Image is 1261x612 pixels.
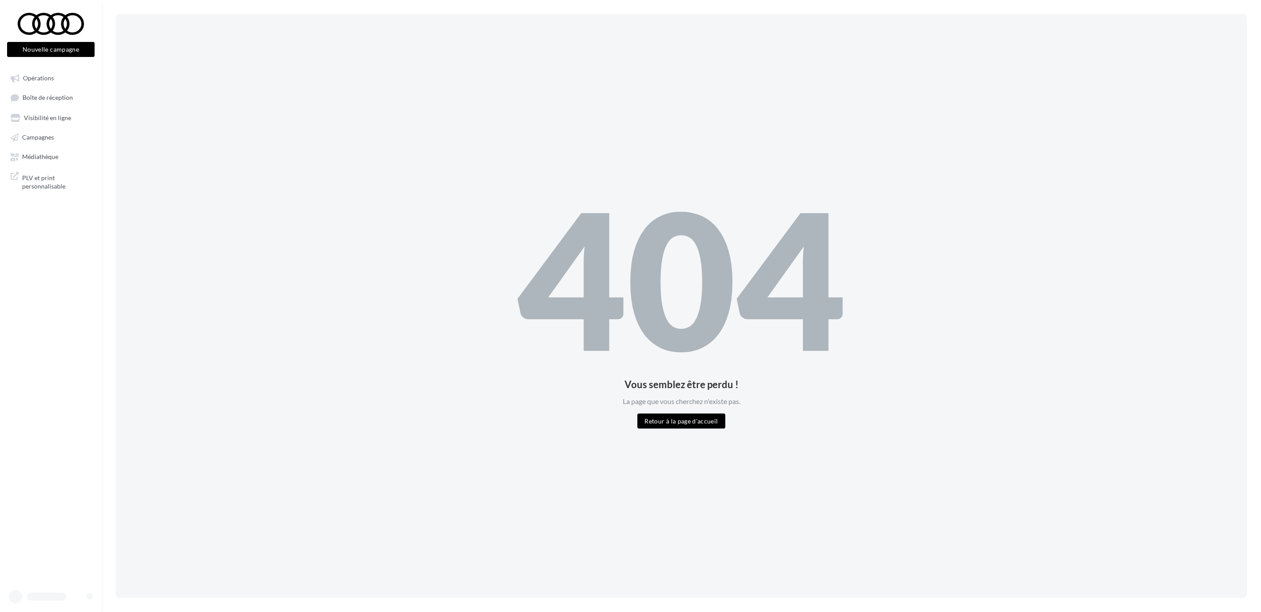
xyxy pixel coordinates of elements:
span: PLV et print personnalisable [22,172,91,191]
button: Retour à la page d'accueil [637,413,725,428]
button: Nouvelle campagne [7,42,95,57]
div: Vous semblez être perdu ! [517,380,846,389]
a: Campagnes [5,129,96,145]
span: Boîte de réception [23,94,73,102]
span: Visibilité en ligne [24,114,71,121]
span: Campagnes [22,133,54,141]
div: La page que vous cherchez n'existe pas. [517,397,846,407]
a: Boîte de réception [5,89,96,106]
a: Médiathèque [5,148,96,164]
span: Médiathèque [22,153,58,161]
span: Opérations [23,74,54,82]
a: PLV et print personnalisable [5,168,96,194]
a: Visibilité en ligne [5,110,96,125]
div: 404 [517,184,846,373]
a: Opérations [5,70,96,86]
